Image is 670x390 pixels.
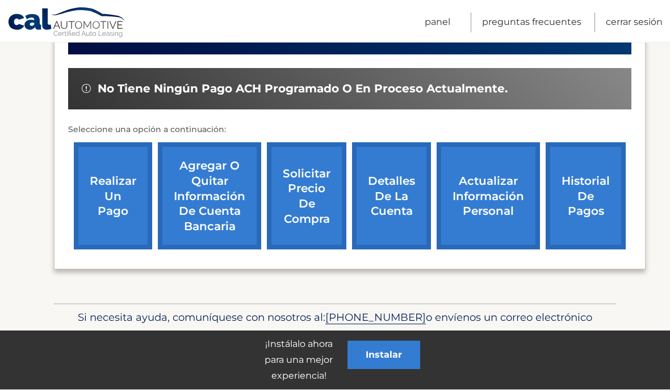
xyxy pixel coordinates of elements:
font: Preguntas frecuentes [482,17,581,28]
font: ¡Instálalo ahora para una mejor experiencia! [265,339,333,381]
a: Cerrar sesión [606,13,663,33]
a: Preguntas frecuentes [482,13,581,33]
a: Panel [425,13,450,33]
font: realizar un pago [90,175,136,218]
font: Si necesita ayuda, comuníquese con nosotros al: [78,311,325,324]
a: actualizar información personal [437,143,540,251]
img: alert-white.svg [82,84,91,94]
font: historial de pagos [562,175,610,218]
a: realizar un pago [74,143,152,251]
font: solicitar precio de compra [283,167,330,226]
a: historial de pagos [546,143,626,251]
font: detalles de la cuenta [368,175,415,218]
font: Panel [425,17,450,28]
button: Instalar [347,341,420,370]
font: actualizar información personal [453,175,524,218]
font: Cerrar sesión [606,17,663,28]
a: Agregar o quitar información de cuenta bancaria [158,143,261,251]
a: solicitar precio de compra [267,143,346,251]
a: Cal Automotive [7,7,127,40]
font: Agregar o quitar información de cuenta bancaria [174,159,245,234]
font: Instalar [366,350,402,361]
a: detalles de la cuenta [352,143,431,251]
font: No tiene ningún pago ACH programado o en proceso actualmente. [98,82,508,96]
font: Seleccione una opción a continuación: [68,125,226,135]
